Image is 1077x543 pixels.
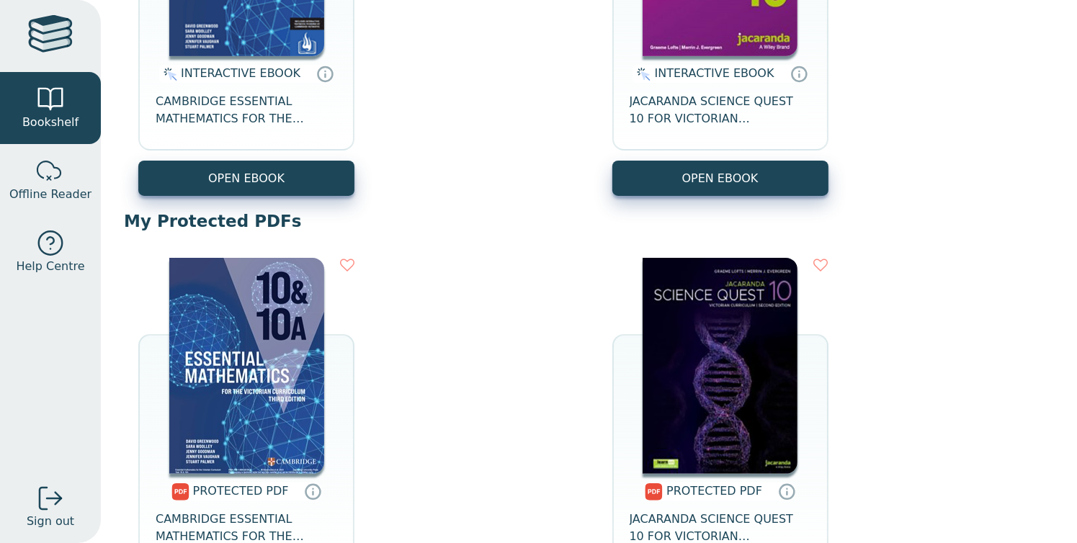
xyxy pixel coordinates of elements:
[124,210,1054,232] p: My Protected PDFs
[159,66,177,83] img: interactive.svg
[633,66,651,83] img: interactive.svg
[666,484,762,498] span: PROTECTED PDF
[304,483,321,500] a: Protected PDFs cannot be printed, copied or shared. They can be accessed online through Education...
[790,65,808,82] a: Interactive eBooks are accessed online via the publisher’s portal. They contain interactive resou...
[138,161,354,196] button: OPEN EBOOK
[27,513,74,530] span: Sign out
[316,65,334,82] a: Interactive eBooks are accessed online via the publisher’s portal. They contain interactive resou...
[171,483,189,501] img: pdf.svg
[156,93,337,127] span: CAMBRIDGE ESSENTIAL MATHEMATICS FOR THE VICTORIAN CURRICULUM YEAR 10&10A EBOOK 3E
[643,258,797,474] img: 7e7f1215-7d8a-4a19-b4a6-a835bc0cbe75.jpg
[169,258,324,474] img: bcb24764-8f6d-4c77-893a-cd8db92de464.jpg
[9,186,91,203] span: Offline Reader
[16,258,84,275] span: Help Centre
[630,93,811,127] span: JACARANDA SCIENCE QUEST 10 FOR VICTORIAN CURRICULUM LEARNON 2E EBOOK
[22,114,79,131] span: Bookshelf
[778,483,795,500] a: Protected PDFs cannot be printed, copied or shared. They can be accessed online through Education...
[181,66,300,80] span: INTERACTIVE EBOOK
[612,161,828,196] button: OPEN EBOOK
[655,66,774,80] span: INTERACTIVE EBOOK
[193,484,289,498] span: PROTECTED PDF
[645,483,663,501] img: pdf.svg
